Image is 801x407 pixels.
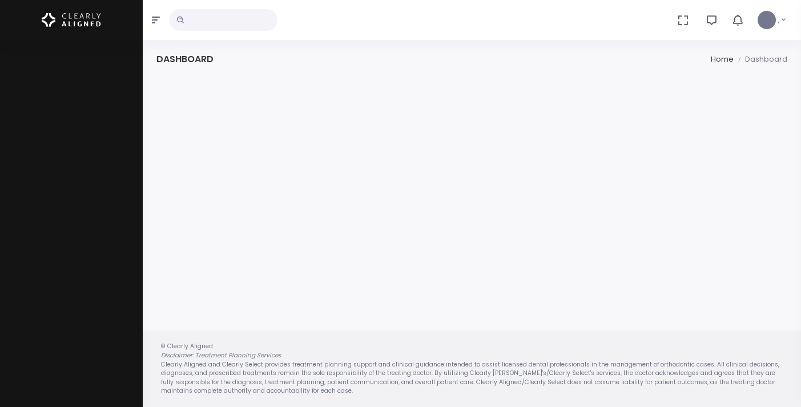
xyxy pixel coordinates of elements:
[711,54,734,65] li: Home
[734,54,787,65] li: Dashboard
[778,14,780,26] span: ,
[42,8,101,32] img: Logo Horizontal
[156,54,214,65] h4: Dashboard
[161,351,281,360] em: Disclaimer: Treatment Planning Services
[150,342,794,396] div: © Clearly Aligned Clearly Aligned and Clearly Select provides treatment planning support and clin...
